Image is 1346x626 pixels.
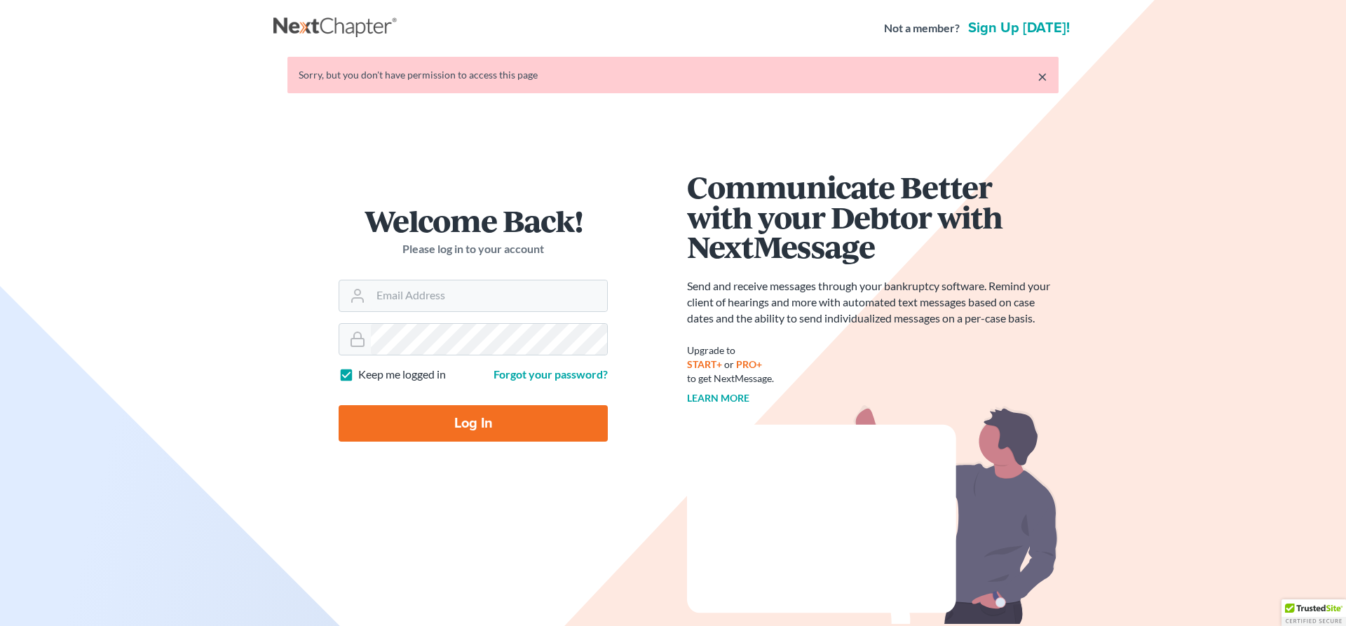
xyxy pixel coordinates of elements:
[339,241,608,257] p: Please log in to your account
[724,358,734,370] span: or
[358,367,446,383] label: Keep me logged in
[736,358,762,370] a: PRO+
[687,278,1059,327] p: Send and receive messages through your bankruptcy software. Remind your client of hearings and mo...
[339,405,608,442] input: Log In
[965,21,1073,35] a: Sign up [DATE]!
[339,205,608,236] h1: Welcome Back!
[687,392,749,404] a: Learn more
[299,68,1047,82] div: Sorry, but you don't have permission to access this page
[1038,68,1047,85] a: ×
[687,358,722,370] a: START+
[884,20,960,36] strong: Not a member?
[494,367,608,381] a: Forgot your password?
[1282,599,1346,626] div: TrustedSite Certified
[687,172,1059,261] h1: Communicate Better with your Debtor with NextMessage
[687,372,1059,386] div: to get NextMessage.
[371,280,607,311] input: Email Address
[687,343,1059,358] div: Upgrade to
